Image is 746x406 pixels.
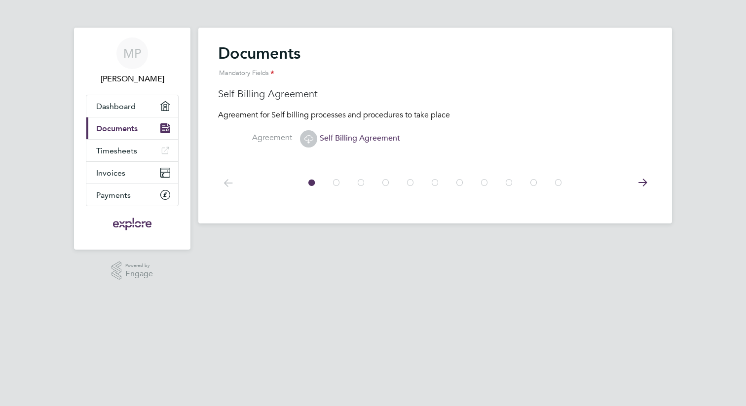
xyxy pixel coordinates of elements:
[86,37,179,85] a: MP[PERSON_NAME]
[123,47,141,60] span: MP
[218,43,652,83] h2: Documents
[218,133,292,143] label: Agreement
[96,124,138,133] span: Documents
[96,190,131,200] span: Payments
[218,63,652,83] div: Mandatory Fields
[218,87,652,100] h3: Self Billing Agreement
[86,184,178,206] a: Payments
[125,270,153,278] span: Engage
[86,95,178,117] a: Dashboard
[218,110,652,120] p: Agreement for Self billing processes and procedures to take place
[96,168,125,178] span: Invoices
[86,73,179,85] span: Mushegh Petrosyan
[112,216,153,232] img: exploregroup-logo-retina.png
[96,102,136,111] span: Dashboard
[125,261,153,270] span: Powered by
[86,162,178,184] a: Invoices
[86,117,178,139] a: Documents
[86,140,178,161] a: Timesheets
[86,216,179,232] a: Go to home page
[300,133,400,143] span: Self Billing Agreement
[74,28,190,250] nav: Main navigation
[96,146,137,155] span: Timesheets
[112,261,153,280] a: Powered byEngage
